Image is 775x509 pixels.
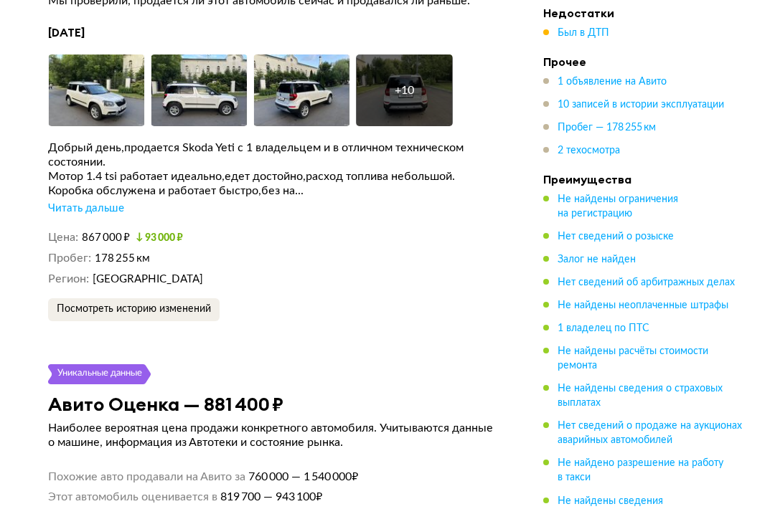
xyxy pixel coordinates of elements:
span: 819 700 — 943 100 ₽ [217,490,322,504]
div: Добрый день,продается Skoda Yeti с 1 владельцем и в отличном техническом состоянии. [48,141,500,169]
span: 1 объявление на Авито [558,77,667,87]
h4: Преимущества [543,172,744,186]
span: Нет сведений об арбитражных делах [558,277,735,287]
button: Посмотреть историю изменений [48,298,220,321]
span: 178 255 км [95,253,150,264]
span: Не найдены ограничения на регистрацию [558,194,678,219]
span: 10 записей в истории эксплуатации [558,100,724,110]
span: Был в ДТП [558,28,609,38]
span: 1 владелец по ПТС [558,323,649,333]
h4: Прочее [543,54,744,69]
span: Не найдены неоплаченные штрафы [558,300,728,310]
small: 93 000 ₽ [136,233,183,243]
p: Наиболее вероятная цена продажи конкретного автомобиля. Учитываются данные о машине, информация и... [48,421,500,449]
div: Мотор 1.4 tsi работает идеально,едет достойно,расход топлива небольшой. [48,169,500,184]
img: Car Photo [48,54,145,126]
h4: [DATE] [48,25,500,40]
span: Не найдено разрешение на работу в такси [558,458,723,482]
span: Этот автомобиль оценивается в [48,490,217,504]
span: 760 000 — 1 540 000 ₽ [245,470,358,484]
div: Читать дальше [48,201,124,216]
span: Пробег — 178 255 км [558,123,656,133]
h4: Недостатки [543,6,744,20]
div: Коробка обслужена и работает быстро,без на... [48,184,500,198]
dt: Пробег [48,251,91,266]
span: Не найдены расчёты стоимости ремонта [558,346,708,371]
span: 2 техосмотра [558,146,620,156]
img: Car Photo [151,54,248,126]
span: [GEOGRAPHIC_DATA] [93,274,203,285]
span: Залог не найден [558,255,636,265]
span: Нет сведений о розыске [558,232,674,242]
img: Car Photo [253,54,350,126]
span: Не найдены сведения о страховых выплатах [558,384,723,408]
dt: Цена [48,230,78,245]
span: Нет сведений о продаже на аукционах аварийных автомобилей [558,421,742,445]
div: Уникальные данные [57,364,143,384]
dt: Регион [48,272,89,287]
span: 867 000 ₽ [82,232,130,243]
span: Посмотреть историю изменений [57,304,211,314]
h3: Авито Оценка — 881 400 ₽ [48,393,283,415]
span: Похожие авто продавали на Авито за [48,470,245,484]
div: + 10 [395,83,414,97]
